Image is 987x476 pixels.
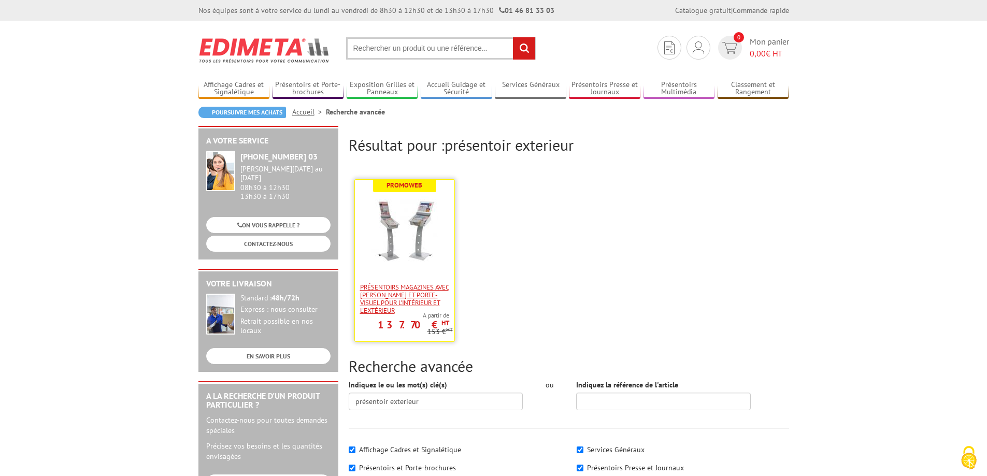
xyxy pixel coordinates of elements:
span: 0,00 [750,48,766,59]
input: Rechercher un produit ou une référence... [346,37,536,60]
h2: Votre livraison [206,279,331,289]
h2: Résultat pour : [349,136,789,153]
a: Accueil Guidage et Sécurité [421,80,492,97]
a: Commande rapide [733,6,789,15]
span: Mon panier [750,36,789,60]
a: devis rapide 0 Mon panier 0,00€ HT [716,36,789,60]
h2: A votre service [206,136,331,146]
input: Affichage Cadres et Signalétique [349,446,355,453]
div: ou [538,380,561,390]
img: widget-service.jpg [206,151,235,191]
img: Cookies (fenêtre modale) [956,445,982,471]
a: Affichage Cadres et Signalétique [198,80,270,97]
a: Présentoirs et Porte-brochures [273,80,344,97]
a: CONTACTEZ-NOUS [206,236,331,252]
h2: Recherche avancée [349,357,789,374]
input: Services Généraux [577,446,583,453]
label: Indiquez la référence de l'article [576,380,678,390]
span: 0 [734,32,744,42]
strong: [PHONE_NUMBER] 03 [240,151,318,162]
h2: A la recherche d'un produit particulier ? [206,392,331,410]
div: Nos équipes sont à votre service du lundi au vendredi de 8h30 à 12h30 et de 13h30 à 17h30 [198,5,554,16]
a: Classement et Rangement [718,80,789,97]
input: Présentoirs et Porte-brochures [349,465,355,471]
div: Retrait possible en nos locaux [240,317,331,336]
div: [PERSON_NAME][DATE] au [DATE] [240,165,331,182]
label: Services Généraux [587,445,645,454]
label: Présentoirs Presse et Journaux [587,463,684,472]
label: Affichage Cadres et Signalétique [359,445,461,454]
img: devis rapide [664,41,675,54]
div: Standard : [240,294,331,303]
button: Cookies (fenêtre modale) [951,441,987,476]
sup: HT [441,319,449,327]
img: devis rapide [693,41,704,54]
p: 153 € [427,328,453,336]
a: Présentoirs Multimédia [643,80,715,97]
a: Présentoirs Magazines avec [PERSON_NAME] et porte-visuel pour l'intérieur et l'extérieur [355,283,454,314]
span: présentoir exterieur [445,135,574,155]
input: rechercher [513,37,535,60]
img: widget-livraison.jpg [206,294,235,335]
label: Indiquez le ou les mot(s) clé(s) [349,380,447,390]
p: Contactez-nous pour toutes demandes spéciales [206,415,331,436]
p: Précisez vos besoins et les quantités envisagées [206,441,331,461]
label: Présentoirs et Porte-brochures [359,463,456,472]
div: 08h30 à 12h30 13h30 à 17h30 [240,165,331,200]
div: | [675,5,789,16]
a: Exposition Grilles et Panneaux [347,80,418,97]
a: EN SAVOIR PLUS [206,348,331,364]
span: € HT [750,48,789,60]
li: Recherche avancée [326,107,385,117]
b: Promoweb [387,181,422,190]
span: A partir de [355,311,449,320]
a: Poursuivre mes achats [198,107,286,118]
a: Présentoirs Presse et Journaux [569,80,640,97]
div: Express : nous consulter [240,305,331,314]
img: devis rapide [722,42,737,54]
a: ON VOUS RAPPELLE ? [206,217,331,233]
p: 137.70 € [378,322,449,328]
a: Catalogue gratuit [675,6,731,15]
a: Services Généraux [495,80,566,97]
strong: 01 46 81 33 03 [499,6,554,15]
img: Edimeta [198,31,331,69]
strong: 48h/72h [271,293,299,302]
img: Présentoirs Magazines avec capot et porte-visuel pour l'intérieur et l'extérieur [371,195,438,263]
input: Présentoirs Presse et Journaux [577,465,583,471]
sup: HT [446,326,453,333]
span: Présentoirs Magazines avec [PERSON_NAME] et porte-visuel pour l'intérieur et l'extérieur [360,283,449,314]
a: Accueil [292,107,326,117]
